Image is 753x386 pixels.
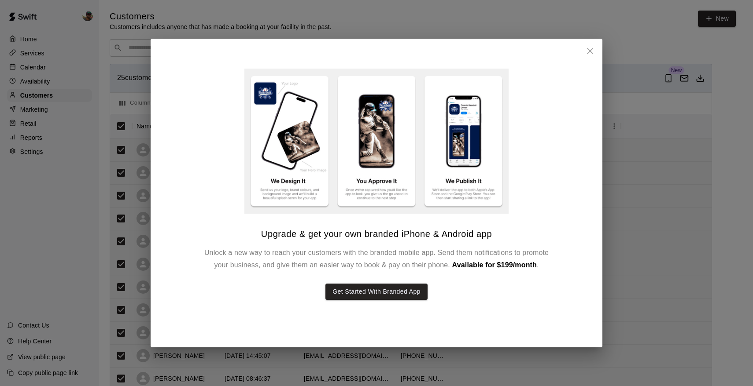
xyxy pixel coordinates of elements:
h5: Upgrade & get your own branded iPhone & Android app [261,228,492,240]
button: Get Started With Branded App [325,284,428,300]
button: close [581,42,599,60]
img: Branded app [244,69,509,214]
a: Get Started With Branded App [325,271,428,300]
span: Available for $199/month [452,261,537,269]
h6: Unlock a new way to reach your customers with the branded mobile app. Send them notifications to ... [200,247,553,271]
